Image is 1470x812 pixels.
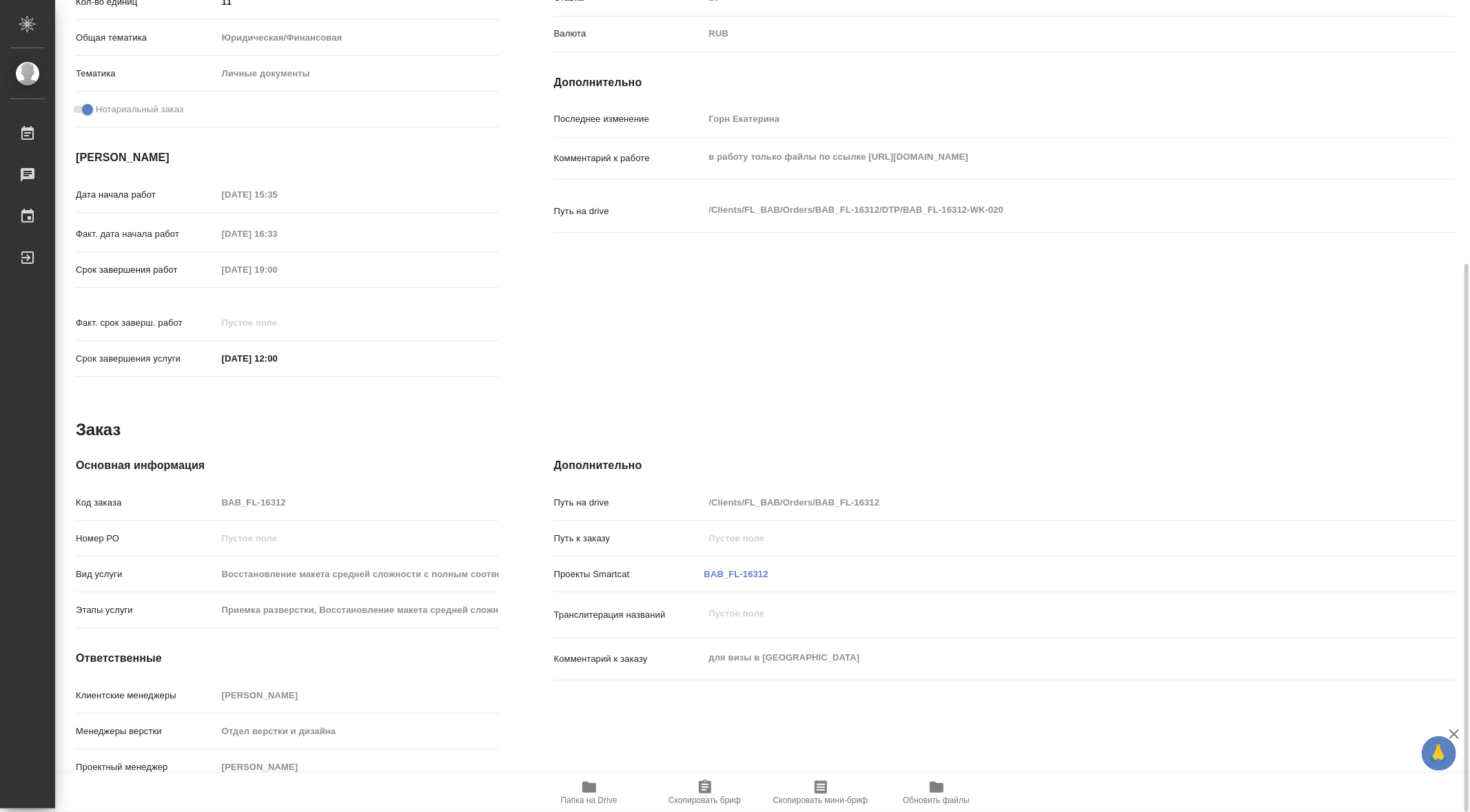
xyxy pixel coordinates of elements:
input: Пустое поле [217,260,338,280]
input: Пустое поле [704,492,1380,512]
button: Скопировать бриф [647,773,763,812]
input: Пустое поле [217,721,499,741]
div: RUB [704,22,1380,45]
p: Дата начала работ [76,188,217,202]
input: Пустое поле [704,528,1380,548]
p: Путь на drive [554,496,704,510]
input: Пустое поле [217,757,499,777]
p: Менеджеры верстки [76,725,217,738]
input: Пустое поле [217,224,338,244]
p: Код заказа [76,496,217,510]
p: Общая тематика [76,31,217,45]
div: Личные документы [217,62,499,85]
textarea: в работу только файлы по ссылке [URL][DOMAIN_NAME] [704,145,1380,169]
input: Пустое поле [217,528,499,548]
h4: Ответственные [76,650,499,667]
span: Скопировать бриф [668,795,741,805]
p: Номер РО [76,532,217,545]
span: Папка на Drive [561,795,617,805]
input: Пустое поле [217,685,499,705]
h4: Дополнительно [554,74,1455,91]
p: Срок завершения услуги [76,352,217,366]
span: Скопировать мини-бриф [773,795,868,805]
h4: [PERSON_NAME] [76,149,499,166]
a: BAB_FL-16312 [704,569,768,579]
button: 🙏 [1422,736,1456,771]
input: Пустое поле [217,564,499,584]
h4: Дополнительно [554,457,1455,474]
p: Последнее изменение [554,112,704,126]
h4: Основная информация [76,457,499,474]
p: Вид услуги [76,568,217,581]
textarea: /Clients/FL_BAB/Orders/BAB_FL-16312/DTP/BAB_FL-16312-WK-020 [704,198,1380,222]
p: Факт. дата начала работ [76,227,217,241]
p: Комментарий к работе [554,152,704,165]
p: Комментарий к заказу [554,652,704,666]
p: Срок завершения работ [76,263,217,277]
p: Проектный менеджер [76,760,217,774]
p: Путь к заказу [554,532,704,545]
p: Путь на drive [554,205,704,218]
input: Пустое поле [704,109,1380,129]
p: Валюта [554,27,704,41]
h2: Заказ [76,419,121,441]
span: 🙏 [1427,739,1451,768]
input: Пустое поле [217,492,499,512]
p: Транслитерация названий [554,608,704,622]
p: Этапы услуги [76,603,217,617]
p: Факт. срок заверш. работ [76,316,217,330]
input: Пустое поле [217,313,338,333]
p: Клиентские менеджеры [76,689,217,702]
button: Обновить файлы [879,773,994,812]
span: Обновить файлы [903,795,970,805]
input: ✎ Введи что-нибудь [217,348,338,368]
button: Скопировать мини-бриф [763,773,879,812]
span: Нотариальный заказ [96,103,183,116]
p: Тематика [76,67,217,81]
div: Юридическая/Финансовая [217,26,499,50]
button: Папка на Drive [531,773,647,812]
input: Пустое поле [217,185,338,205]
input: Пустое поле [217,600,499,620]
p: Проекты Smartcat [554,568,704,581]
textarea: для визы в [GEOGRAPHIC_DATA] [704,646,1380,669]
